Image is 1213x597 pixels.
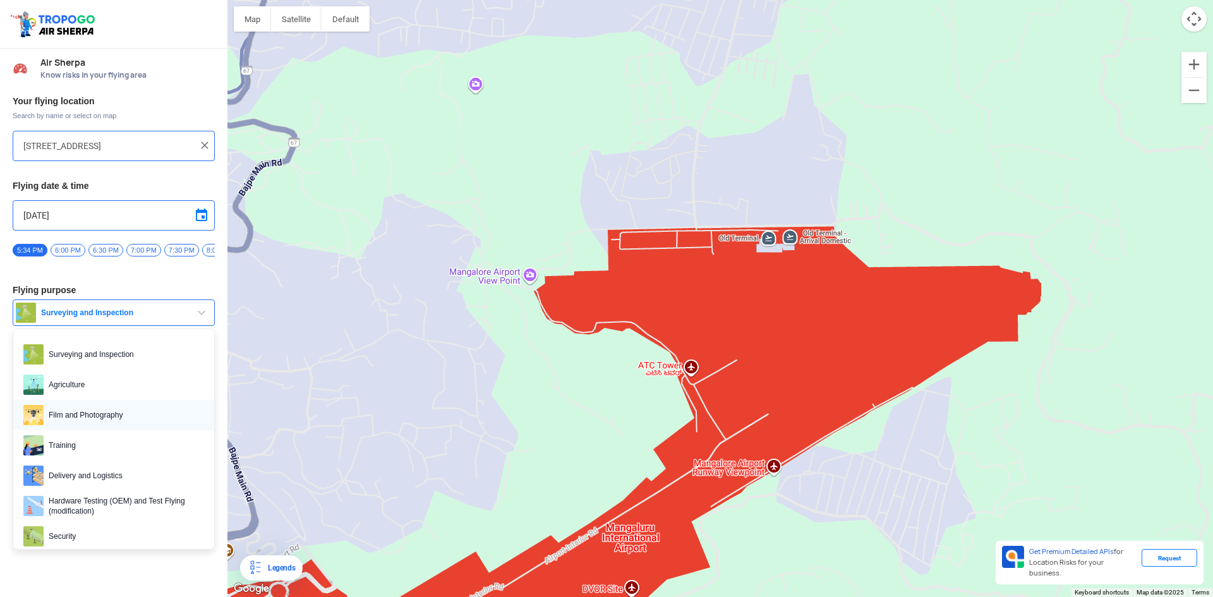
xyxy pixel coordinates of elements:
[248,560,263,576] img: Legends
[13,181,215,190] h3: Flying date & time
[44,466,204,486] span: Delivery and Logistics
[44,405,204,425] span: Film and Photography
[9,9,99,39] img: ic_tgdronemaps.svg
[36,308,194,318] span: Surveying and Inspection
[13,286,215,294] h3: Flying purpose
[51,244,85,256] span: 6:00 PM
[44,344,204,365] span: Surveying and Inspection
[44,435,204,455] span: Training
[202,244,237,256] span: 8:00 PM
[231,581,272,597] a: Open this area in Google Maps (opens a new window)
[1181,6,1207,32] button: Map camera controls
[23,375,44,395] img: agri.png
[13,97,215,106] h3: Your flying location
[234,6,271,32] button: Show street map
[23,344,44,365] img: survey.png
[1137,589,1184,596] span: Map data ©2025
[1142,549,1197,567] div: Request
[23,526,44,546] img: security.png
[1192,589,1209,596] a: Terms
[13,329,215,550] ul: Surveying and Inspection
[1181,78,1207,103] button: Zoom out
[23,435,44,455] img: training.png
[1075,588,1129,597] button: Keyboard shortcuts
[13,299,215,326] button: Surveying and Inspection
[164,244,199,256] span: 7:30 PM
[23,466,44,486] img: delivery.png
[263,560,295,576] div: Legends
[1181,52,1207,77] button: Zoom in
[13,111,215,121] span: Search by name or select on map
[126,244,161,256] span: 7:00 PM
[40,70,215,80] span: Know risks in your flying area
[44,375,204,395] span: Agriculture
[271,6,322,32] button: Show satellite imagery
[88,244,123,256] span: 6:30 PM
[16,303,36,323] img: survey.png
[40,57,215,68] span: Air Sherpa
[1029,547,1114,556] span: Get Premium Detailed APIs
[23,138,195,154] input: Search your flying location
[198,139,211,152] img: ic_close.png
[13,244,47,256] span: 5:34 PM
[231,581,272,597] img: Google
[13,61,28,76] img: Risk Scores
[1024,546,1142,579] div: for Location Risks for your business.
[44,496,204,516] span: Hardware Testing (OEM) and Test Flying (modification)
[1002,546,1024,568] img: Premium APIs
[23,496,44,516] img: ic_hardwaretesting.png
[23,405,44,425] img: film.png
[23,208,204,223] input: Select Date
[44,526,204,546] span: Security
